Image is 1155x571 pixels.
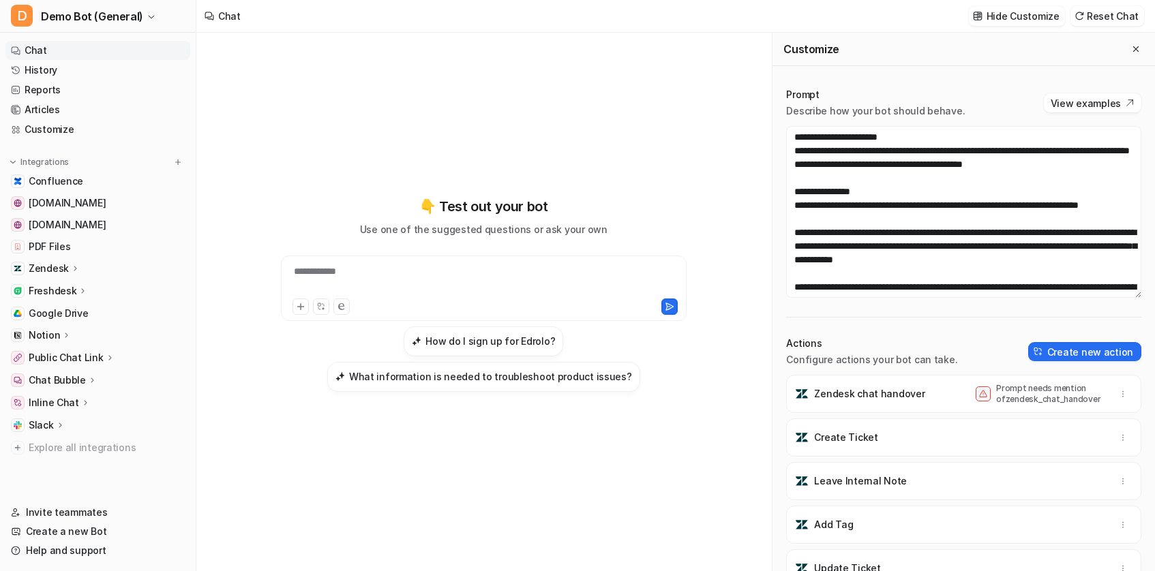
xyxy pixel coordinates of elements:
p: Slack [29,418,54,432]
button: What information is needed to troubleshoot product issues?What information is needed to troublesh... [327,362,640,392]
p: Integrations [20,157,69,168]
a: Reports [5,80,190,99]
img: expand menu [8,157,18,167]
span: Explore all integrations [29,437,185,459]
p: Create Ticket [814,431,877,444]
h3: How do I sign up for Edrolo? [425,334,555,348]
p: Chat Bubble [29,373,86,387]
div: Chat [218,9,241,23]
a: Create a new Bot [5,522,190,541]
span: D [11,5,33,27]
p: Describe how your bot should behave. [786,104,965,118]
img: menu_add.svg [173,157,183,167]
a: PDF FilesPDF Files [5,237,190,256]
img: PDF Files [14,243,22,251]
a: Chat [5,41,190,60]
button: Close flyout [1128,41,1144,57]
p: Zendesk [29,262,69,275]
button: Reset Chat [1070,6,1144,26]
img: www.atlassian.com [14,221,22,229]
img: create-action-icon.svg [1034,347,1043,356]
p: Freshdesk [29,284,76,298]
h2: Customize [783,42,839,56]
img: Create Ticket icon [795,431,809,444]
img: explore all integrations [11,441,25,454]
p: Notion [29,328,60,342]
a: Google DriveGoogle Drive [5,304,190,323]
span: [DOMAIN_NAME] [29,218,106,232]
p: Prompt [786,88,965,102]
p: Add Tag [814,518,853,531]
img: customize [973,11,982,21]
img: Public Chat Link [14,354,22,362]
img: Leave Internal Note icon [795,474,809,488]
img: reset [1075,11,1084,21]
span: Google Drive [29,307,89,320]
button: Create new action [1028,342,1141,361]
img: Notion [14,331,22,339]
button: View examples [1044,93,1141,112]
h3: What information is needed to troubleshoot product issues? [349,369,632,384]
a: www.atlassian.com[DOMAIN_NAME] [5,215,190,234]
span: Demo Bot (General) [41,7,143,26]
p: Zendesk chat handover [814,387,925,401]
span: PDF Files [29,240,70,253]
img: How do I sign up for Edrolo? [412,336,421,346]
img: Google Drive [14,309,22,318]
p: Hide Customize [987,9,1060,23]
img: Freshdesk [14,287,22,295]
span: Confluence [29,174,83,188]
img: Chat Bubble [14,376,22,384]
a: History [5,61,190,80]
a: Help and support [5,541,190,560]
a: Explore all integrations [5,438,190,457]
p: Use one of the suggested questions or ask your own [360,222,607,236]
img: Zendesk [14,264,22,273]
img: Slack [14,421,22,429]
button: How do I sign up for Edrolo?How do I sign up for Edrolo? [404,326,563,356]
p: Configure actions your bot can take. [786,353,957,367]
span: [DOMAIN_NAME] [29,196,106,210]
p: 👇 Test out your bot [419,196,547,217]
img: Confluence [14,177,22,185]
img: Zendesk chat handover icon [795,387,809,401]
p: Prompt needs mention of zendesk_chat_handover [996,383,1105,405]
a: Invite teammates [5,503,190,522]
p: Leave Internal Note [814,474,907,488]
img: What information is needed to troubleshoot product issues? [335,371,345,382]
img: Inline Chat [14,399,22,407]
img: Add Tag icon [795,518,809,531]
a: www.airbnb.com[DOMAIN_NAME] [5,194,190,213]
p: Actions [786,337,957,350]
p: Inline Chat [29,396,79,410]
button: Integrations [5,155,73,169]
img: www.airbnb.com [14,199,22,207]
a: Articles [5,100,190,119]
a: ConfluenceConfluence [5,172,190,191]
button: Hide Customize [969,6,1065,26]
p: Public Chat Link [29,351,104,365]
a: Customize [5,120,190,139]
